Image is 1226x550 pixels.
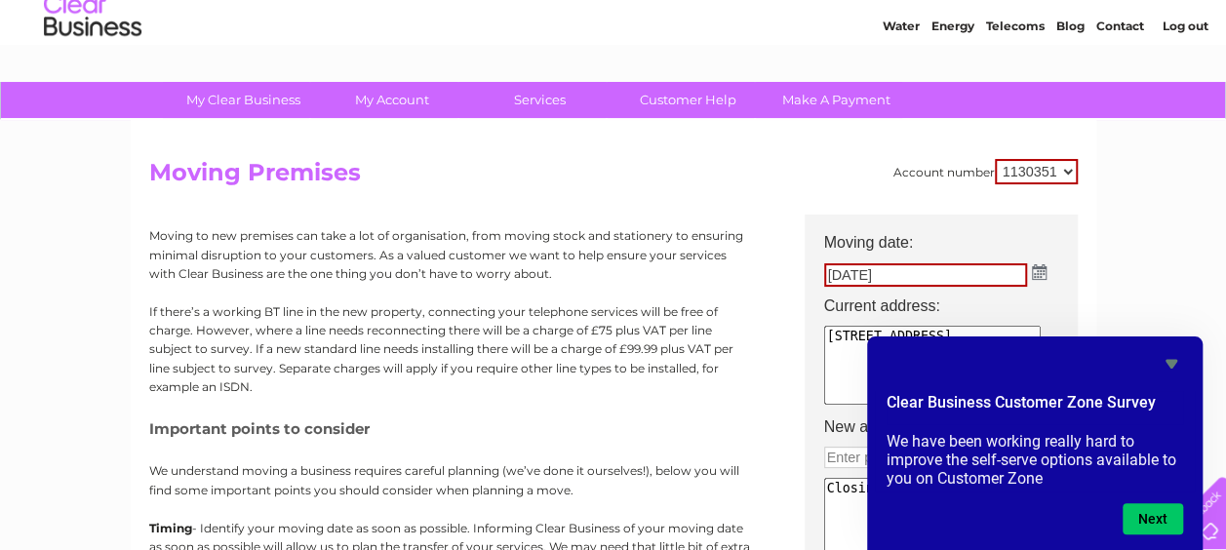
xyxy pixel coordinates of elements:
div: Clear Business Customer Zone Survey [887,352,1183,534]
a: Make A Payment [756,82,917,118]
div: Account number [893,159,1078,184]
a: Log out [1162,83,1207,98]
a: Customer Help [608,82,769,118]
button: Next question [1123,503,1183,534]
a: Contact [1096,83,1144,98]
h5: Important points to consider [149,420,754,437]
a: 0333 014 3131 [858,10,993,34]
h2: Moving Premises [149,159,1078,196]
a: Water [883,83,920,98]
th: Current address: [814,292,1088,321]
button: Hide survey [1160,352,1183,375]
p: We have been working really hard to improve the self-serve options available to you on Customer Zone [887,432,1183,488]
p: We understand moving a business requires careful planning (we’ve done it ourselves!), below you w... [149,461,754,498]
a: My Clear Business [163,82,324,118]
a: Services [459,82,620,118]
div: Clear Business is a trading name of Verastar Limited (registered in [GEOGRAPHIC_DATA] No. 3667643... [153,11,1075,95]
h2: Clear Business Customer Zone Survey [887,391,1183,424]
img: logo.png [43,51,142,110]
th: New address: [814,412,1088,442]
a: Blog [1056,83,1085,98]
th: Moving date: [814,215,1088,257]
b: Timing [149,521,192,535]
p: Moving to new premises can take a lot of organisation, from moving stock and stationery to ensuri... [149,226,754,283]
p: If there’s a working BT line in the new property, connecting your telephone services will be free... [149,302,754,396]
a: Energy [931,83,974,98]
a: Telecoms [986,83,1045,98]
a: My Account [311,82,472,118]
img: ... [1032,264,1047,280]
